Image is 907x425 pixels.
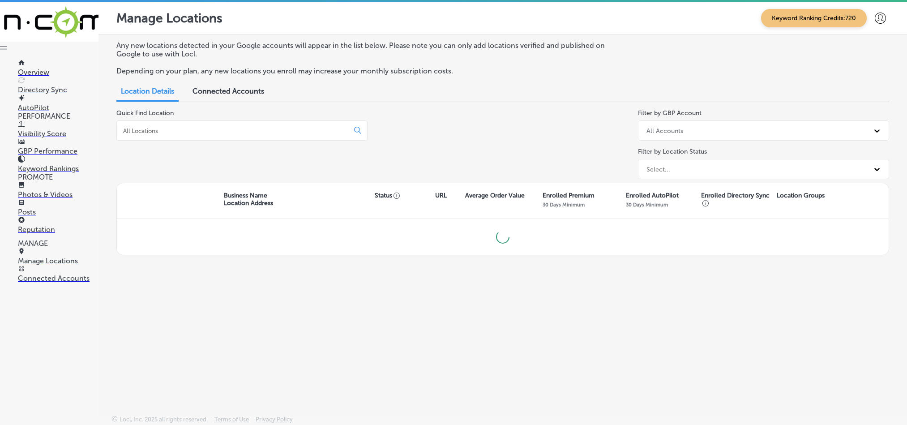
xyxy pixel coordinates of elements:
span: Location Details [121,87,174,95]
p: Manage Locations [116,11,222,26]
p: PERFORMANCE [18,112,98,120]
p: AutoPilot [18,103,98,112]
a: Overview [18,60,98,77]
a: Directory Sync [18,77,98,94]
a: Photos & Videos [18,182,98,199]
input: All Locations [122,127,347,135]
p: Any new locations detected in your Google accounts will appear in the list below. Please note you... [116,41,619,58]
a: Reputation [18,217,98,234]
p: Average Order Value [465,192,525,199]
div: Select... [646,165,670,173]
a: Visibility Score [18,121,98,138]
p: Enrolled Premium [543,192,595,199]
p: Directory Sync [18,86,98,94]
p: Enrolled Directory Sync [701,192,772,207]
p: 30 Days Minimum [543,202,585,208]
p: Location Groups [777,192,825,199]
p: Depending on your plan, any new locations you enroll may increase your monthly subscription costs. [116,67,619,75]
label: Quick Find Location [116,109,174,117]
span: Connected Accounts [193,87,264,95]
a: Keyword Rankings [18,156,98,173]
p: Photos & Videos [18,190,98,199]
p: Posts [18,208,98,216]
label: Filter by GBP Account [638,109,702,117]
p: Visibility Score [18,129,98,138]
p: MANAGE [18,239,98,248]
a: Manage Locations [18,248,98,265]
a: Connected Accounts [18,266,98,283]
p: Enrolled AutoPilot [626,192,679,199]
p: Business Name Location Address [224,192,273,207]
a: Posts [18,199,98,216]
a: GBP Performance [18,138,98,155]
a: AutoPilot [18,95,98,112]
p: GBP Performance [18,147,98,155]
p: Overview [18,68,98,77]
p: Manage Locations [18,257,98,265]
p: Connected Accounts [18,274,98,283]
p: 30 Days Minimum [626,202,668,208]
p: Status [375,192,435,199]
p: PROMOTE [18,173,98,181]
p: Locl, Inc. 2025 all rights reserved. [120,416,208,423]
p: URL [435,192,447,199]
label: Filter by Location Status [638,148,707,155]
p: Keyword Rankings [18,164,98,173]
span: Keyword Ranking Credits: 720 [761,9,867,27]
div: All Accounts [646,127,683,134]
p: Reputation [18,225,98,234]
